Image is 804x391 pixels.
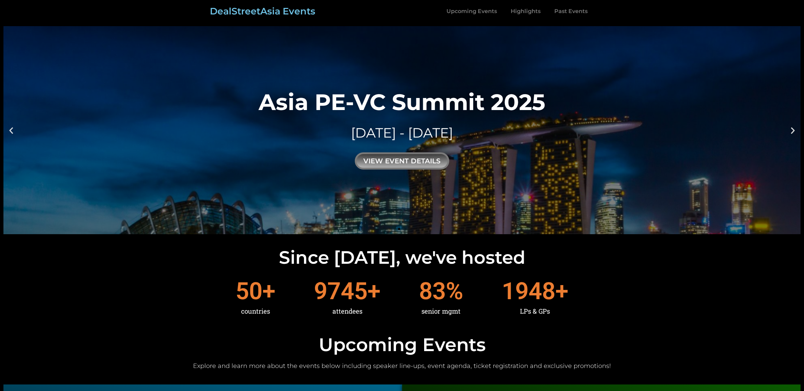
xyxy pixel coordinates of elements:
div: Previous slide [7,126,15,134]
div: view event details [355,152,449,170]
span: + [367,279,381,303]
div: [DATE] - [DATE] [259,123,545,142]
span: + [555,279,568,303]
span: 50 [236,279,262,303]
div: attendees [314,303,381,319]
span: % [446,279,463,303]
span: Go to slide 1 [398,228,400,230]
div: senior mgmt [419,303,463,319]
span: + [262,279,275,303]
a: Past Events [547,3,594,19]
a: Asia PE-VC Summit 2025[DATE] - [DATE]view event details [3,26,801,234]
span: 1948 [502,279,555,303]
div: LPs & GPs [502,303,568,319]
h2: Upcoming Events [3,336,801,354]
span: 83 [419,279,446,303]
h2: Explore and learn more about the events below including speaker line-ups, event agenda, ticket re... [3,362,801,370]
h2: Since [DATE], we've hosted [3,249,801,267]
span: Go to slide 2 [404,228,406,230]
a: DealStreetAsia Events [210,6,315,17]
div: countries [236,303,275,319]
a: Highlights [504,3,547,19]
div: Next slide [789,126,797,134]
div: Asia PE-VC Summit 2025 [259,91,545,113]
span: 9745 [314,279,367,303]
a: Upcoming Events [440,3,504,19]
